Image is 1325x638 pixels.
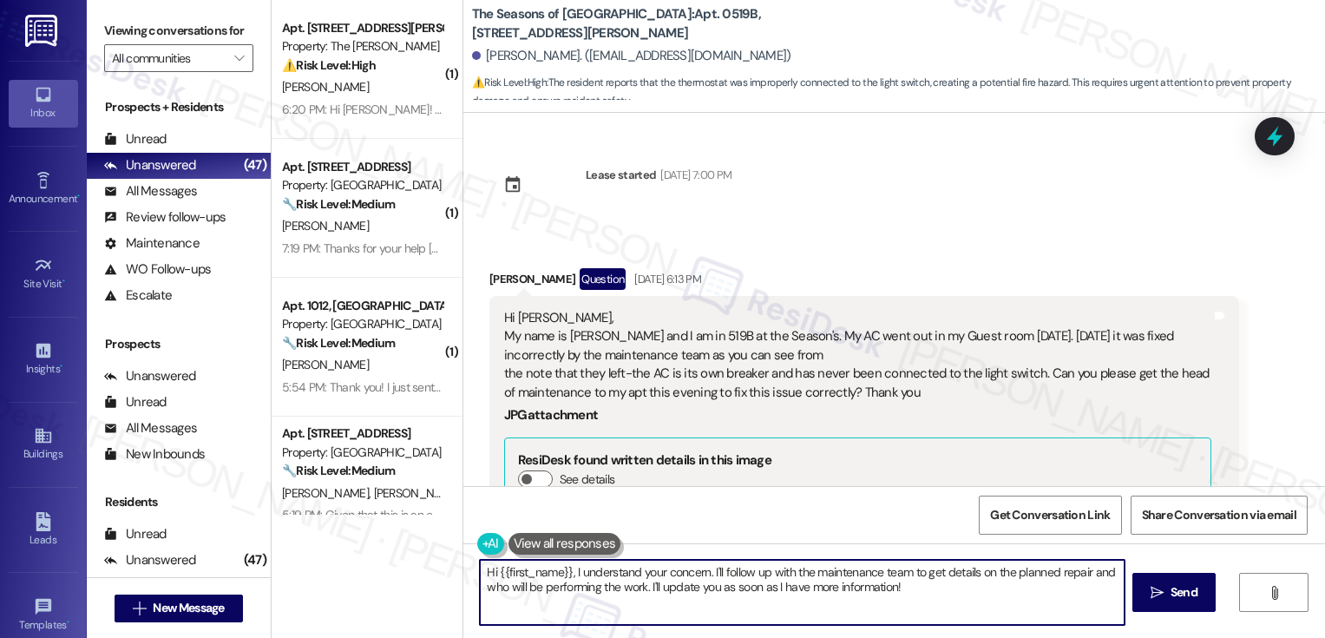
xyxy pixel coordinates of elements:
[62,275,65,287] span: •
[990,506,1110,524] span: Get Conversation Link
[472,74,1325,111] span: : The resident reports that the thermostat was improperly connected to the light switch, creating...
[87,493,271,511] div: Residents
[104,208,226,227] div: Review follow-ups
[104,156,196,174] div: Unanswered
[282,463,395,478] strong: 🔧 Risk Level: Medium
[9,80,78,127] a: Inbox
[104,234,200,253] div: Maintenance
[282,357,369,372] span: [PERSON_NAME]
[489,268,1239,296] div: [PERSON_NAME]
[282,240,660,256] div: 7:19 PM: Thanks for your help [PERSON_NAME], she responded to my email.
[9,507,78,554] a: Leads
[472,5,819,43] b: The Seasons of [GEOGRAPHIC_DATA]: Apt. 0519B, [STREET_ADDRESS][PERSON_NAME]
[282,196,395,212] strong: 🔧 Risk Level: Medium
[518,451,771,469] b: ResiDesk found written details in this image
[282,444,443,462] div: Property: [GEOGRAPHIC_DATA]
[282,176,443,194] div: Property: [GEOGRAPHIC_DATA]
[9,251,78,298] a: Site Visit •
[282,379,653,395] div: 5:54 PM: Thank you! I just sent them a note. I'm sure it'll be handled quickly
[60,360,62,372] span: •
[282,507,1002,523] div: 5:19 PM: Given that this is an expensive luxury property it seems a standard ask that gym equipme...
[282,297,443,315] div: Apt. 1012, [GEOGRAPHIC_DATA]
[282,158,443,176] div: Apt. [STREET_ADDRESS]
[282,485,374,501] span: [PERSON_NAME]
[580,268,626,290] div: Question
[9,336,78,383] a: Insights •
[472,76,547,89] strong: ⚠️ Risk Level: High
[234,51,244,65] i: 
[239,547,271,574] div: (47)
[104,419,197,437] div: All Messages
[1171,583,1197,602] span: Send
[153,599,224,617] span: New Message
[25,15,61,47] img: ResiDesk Logo
[104,525,167,543] div: Unread
[282,335,395,351] strong: 🔧 Risk Level: Medium
[87,335,271,353] div: Prospects
[979,496,1121,535] button: Get Conversation Link
[104,445,205,464] div: New Inbounds
[480,560,1125,625] textarea: To enrich screen reader interactions, please activate Accessibility in Grammarly extension settings
[282,424,443,443] div: Apt. [STREET_ADDRESS]
[282,19,443,37] div: Apt. [STREET_ADDRESS][PERSON_NAME]
[115,595,243,622] button: New Message
[282,57,376,73] strong: ⚠️ Risk Level: High
[282,79,369,95] span: [PERSON_NAME]
[104,286,172,305] div: Escalate
[373,485,460,501] span: [PERSON_NAME]
[112,44,226,72] input: All communities
[282,37,443,56] div: Property: The [PERSON_NAME]
[586,166,657,184] div: Lease started
[104,17,253,44] label: Viewing conversations for
[1151,586,1164,600] i: 
[656,166,731,184] div: [DATE] 7:00 PM
[77,190,80,202] span: •
[1142,506,1296,524] span: Share Conversation via email
[504,309,1211,402] div: Hi [PERSON_NAME], My name is [PERSON_NAME] and I am in 519B at the Season's. My AC went out in my...
[282,218,369,233] span: [PERSON_NAME]
[104,260,211,279] div: WO Follow-ups
[1132,573,1217,612] button: Send
[472,47,791,65] div: [PERSON_NAME]. ([EMAIL_ADDRESS][DOMAIN_NAME])
[104,551,196,569] div: Unanswered
[282,102,1315,117] div: 6:20 PM: Hi [PERSON_NAME]! Thanks... I reached out to [GEOGRAPHIC_DATA] but havent heard back yet...
[133,602,146,615] i: 
[504,406,598,424] b: JPG attachment
[1268,586,1281,600] i: 
[104,130,167,148] div: Unread
[630,270,701,288] div: [DATE] 6:13 PM
[104,182,197,201] div: All Messages
[67,616,69,628] span: •
[9,421,78,468] a: Buildings
[282,315,443,333] div: Property: [GEOGRAPHIC_DATA]
[560,470,614,489] label: See details
[87,98,271,116] div: Prospects + Residents
[239,152,271,179] div: (47)
[1131,496,1308,535] button: Share Conversation via email
[104,367,196,385] div: Unanswered
[104,393,167,411] div: Unread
